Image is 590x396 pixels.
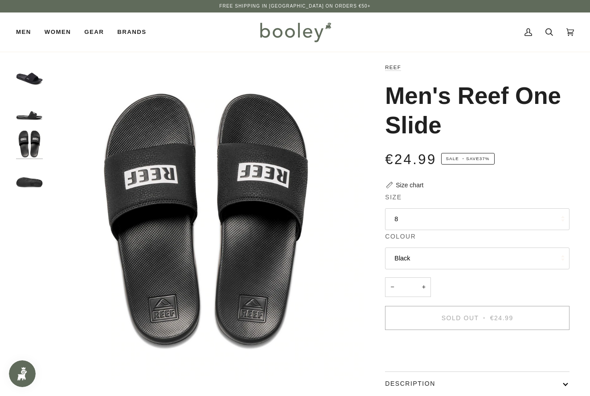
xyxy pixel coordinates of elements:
span: Men [16,28,31,37]
a: Reef [385,65,401,70]
img: Reef Men's Reef One Slide Black / White - Booley Galway [16,165,43,192]
img: Reef Men's Reef One Slide Black - Booley Galway [16,62,43,89]
button: − [385,277,399,297]
span: Brands [117,28,146,37]
a: Gear [78,12,111,52]
button: Black [385,247,570,269]
img: Reef Men&#39;s Reef One Slide Black / White - Booley Galway [47,62,365,380]
div: Reef Men's Reef One Slide Black / White - Booley Galway [47,62,365,380]
span: 37% [479,156,490,161]
img: Booley [256,19,334,45]
span: €24.99 [385,152,436,167]
span: Women [45,28,71,37]
span: Sale [446,156,459,161]
input: Quantity [385,277,431,297]
span: Size [385,193,402,202]
a: Brands [111,12,153,52]
h1: Men's Reef One Slide [385,81,563,140]
img: Reef Men's Reef One Slide Black / White - Booley Galway [16,97,43,124]
div: Size chart [396,181,423,190]
button: Description [385,372,570,396]
img: Reef Men's Reef One Slide Black / White - Booley Galway [16,131,43,157]
em: • [461,156,467,161]
p: Free Shipping in [GEOGRAPHIC_DATA] on Orders €50+ [219,3,370,10]
a: Men [16,12,38,52]
button: Sold Out • €24.99 [385,306,570,330]
button: + [417,277,431,297]
span: Sold Out [442,314,479,322]
button: 8 [385,208,570,230]
iframe: Button to open loyalty program pop-up [9,360,36,387]
a: Women [38,12,78,52]
span: • [481,314,488,322]
span: Gear [84,28,104,37]
span: €24.99 [490,314,513,322]
span: Colour [385,232,416,241]
span: Save [441,153,495,165]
